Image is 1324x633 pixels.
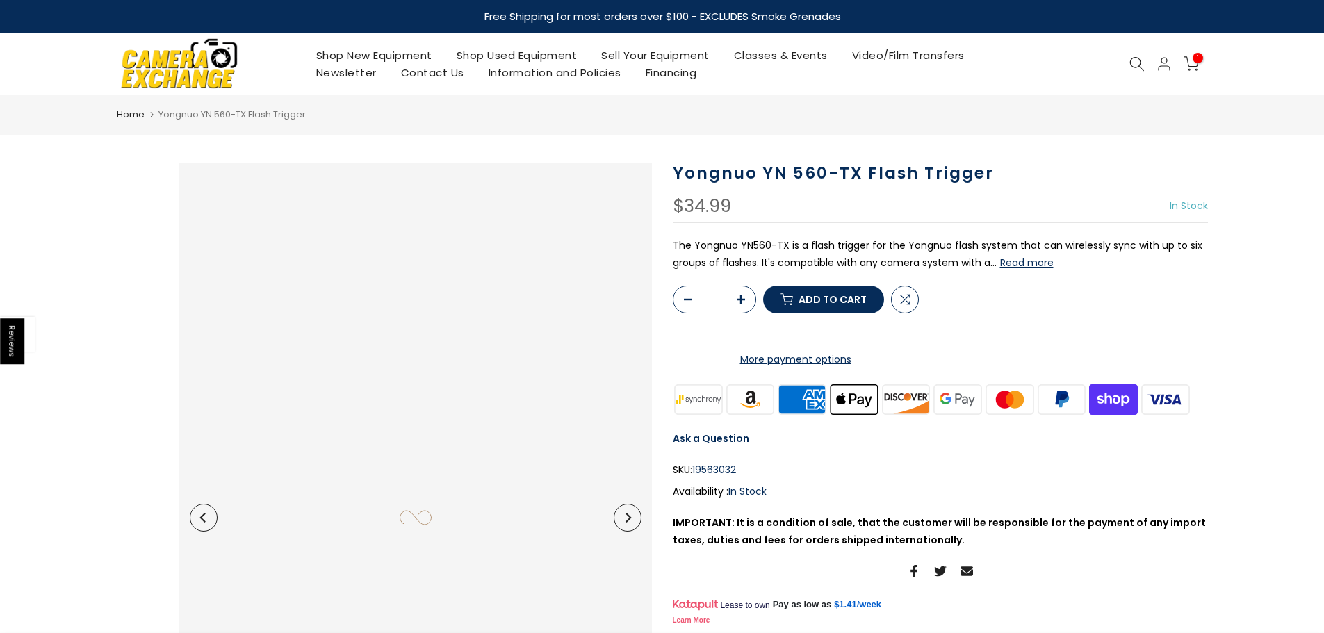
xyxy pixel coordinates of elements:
[1088,382,1140,416] img: shopify pay
[834,598,881,611] a: $1.41/week
[1193,53,1203,63] span: 1
[673,351,919,368] a: More payment options
[728,484,767,498] span: In Stock
[773,598,832,611] span: Pay as low as
[389,64,476,81] a: Contact Us
[117,108,145,122] a: Home
[724,382,776,416] img: amazon payments
[983,382,1036,416] img: master
[673,237,1208,272] p: The Yongnuo YN560-TX is a flash trigger for the Yongnuo flash system that can wirelessly sync wit...
[1000,256,1054,269] button: Read more
[673,516,1206,547] strong: IMPORTANT: It is a condition of sale, that the customer will be responsible for the payment of an...
[692,461,736,479] span: 19563032
[1036,382,1088,416] img: paypal
[880,382,932,416] img: discover
[1170,199,1208,213] span: In Stock
[673,431,749,445] a: Ask a Question
[190,504,218,532] button: Previous
[961,563,973,579] a: Share on Email
[720,600,769,611] span: Lease to own
[673,163,1208,183] h1: Yongnuo YN 560-TX Flash Trigger
[828,382,880,416] img: apple pay
[1139,382,1191,416] img: visa
[799,295,867,304] span: Add to cart
[633,64,709,81] a: Financing
[476,64,633,81] a: Information and Policies
[673,461,1208,479] div: SKU:
[763,286,884,313] button: Add to cart
[673,382,725,416] img: synchrony
[1184,56,1199,72] a: 1
[304,47,444,64] a: Shop New Equipment
[158,108,306,121] span: Yongnuo YN 560-TX Flash Trigger
[614,504,641,532] button: Next
[304,64,389,81] a: Newsletter
[673,483,1208,500] div: Availability :
[721,47,840,64] a: Classes & Events
[776,382,828,416] img: american express
[934,563,947,579] a: Share on Twitter
[673,197,731,215] div: $34.99
[589,47,722,64] a: Sell Your Equipment
[840,47,976,64] a: Video/Film Transfers
[444,47,589,64] a: Shop Used Equipment
[673,616,710,624] a: Learn More
[484,9,840,24] strong: Free Shipping for most orders over $100 - EXCLUDES Smoke Grenades
[932,382,984,416] img: google pay
[908,563,920,579] a: Share on Facebook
